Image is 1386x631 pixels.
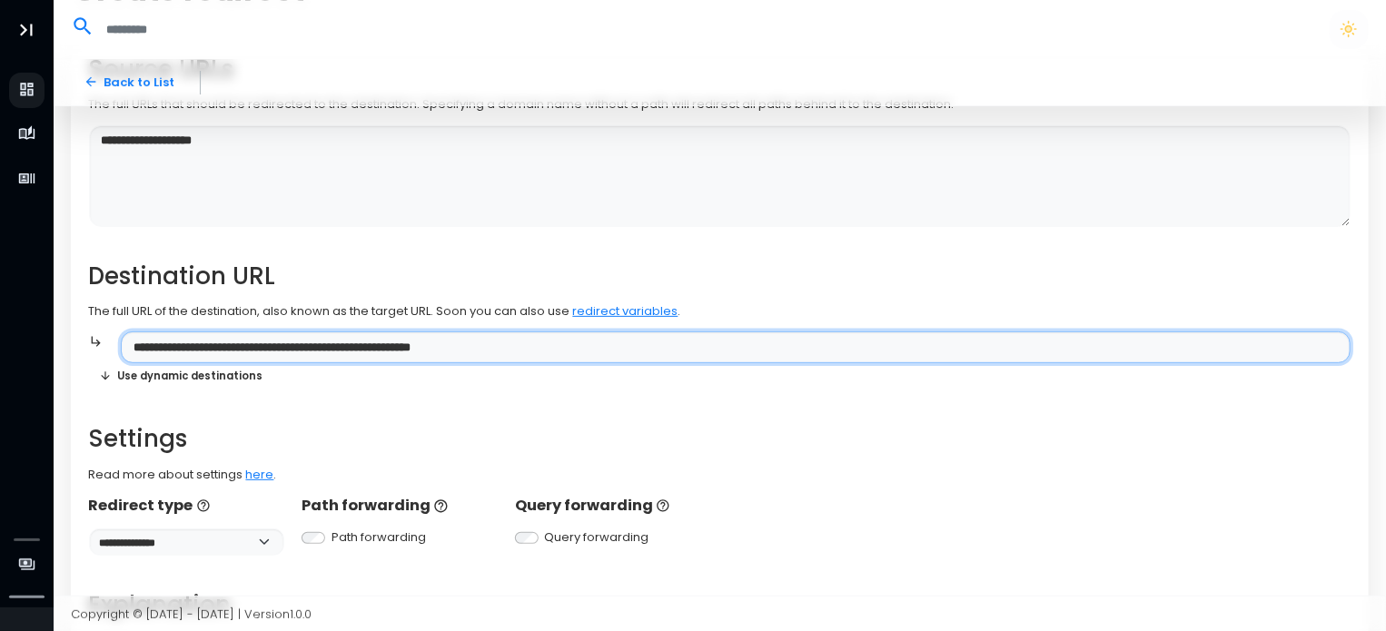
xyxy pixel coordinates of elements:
button: Use dynamic destinations [89,363,273,389]
label: Path forwarding [332,528,426,547]
button: Toggle Aside [9,13,44,47]
h2: Destination URL [89,262,1351,291]
label: Query forwarding [545,528,649,547]
span: Copyright © [DATE] - [DATE] | Version 1.0.0 [71,605,312,622]
h2: Explanation [89,591,1351,619]
p: Read more about settings . [89,466,1351,484]
a: Back to List [71,66,188,98]
p: The full URL of the destination, also known as the target URL. Soon you can also use . [89,302,1351,320]
a: redirect variables [573,302,678,320]
p: Query forwarding [515,495,710,517]
h2: Settings [89,425,1351,453]
p: Redirect type [89,495,284,517]
a: here [246,466,274,483]
p: Path forwarding [302,495,497,517]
